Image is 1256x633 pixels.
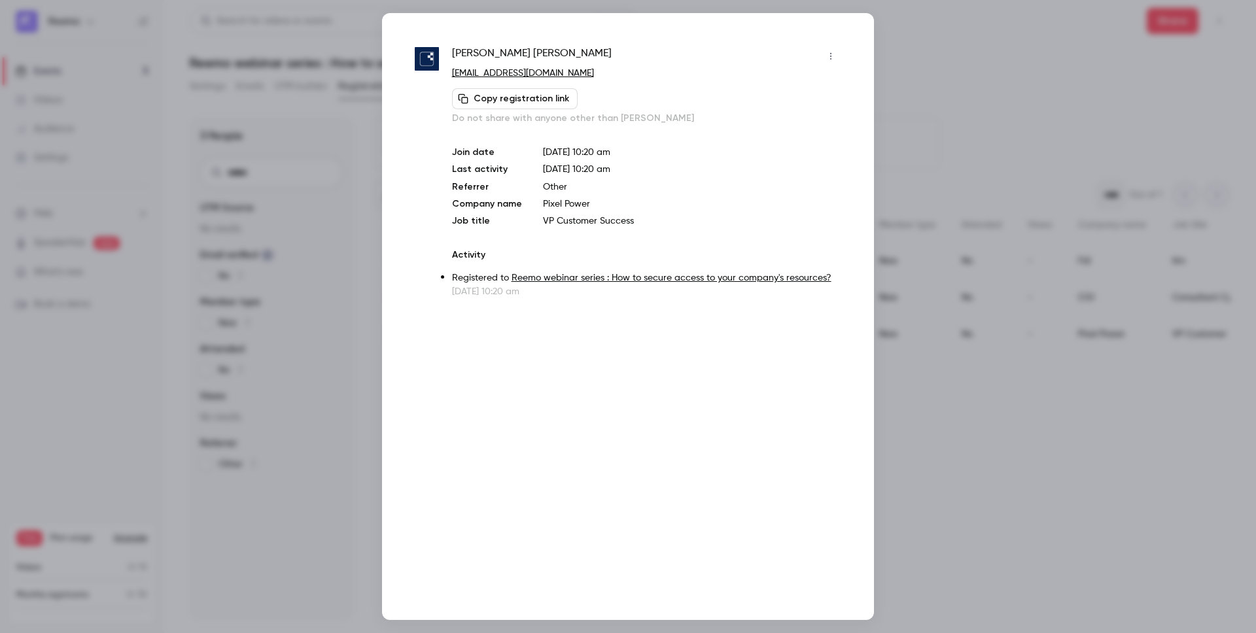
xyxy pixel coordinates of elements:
[415,47,439,71] img: pixelpower.com
[452,69,594,78] a: [EMAIL_ADDRESS][DOMAIN_NAME]
[452,271,841,285] p: Registered to
[543,146,841,159] p: [DATE] 10:20 am
[543,197,841,211] p: Pixel Power
[452,180,522,194] p: Referrer
[512,273,831,282] a: Reemo webinar series : How to secure access to your company's resources?
[543,165,610,174] span: [DATE] 10:20 am
[452,163,522,177] p: Last activity
[452,285,841,298] p: [DATE] 10:20 am
[452,248,841,262] p: Activity
[452,197,522,211] p: Company name
[543,214,841,228] p: VP Customer Success
[452,88,578,109] button: Copy registration link
[452,46,612,67] span: [PERSON_NAME] [PERSON_NAME]
[543,180,841,194] p: Other
[452,214,522,228] p: Job title
[452,112,841,125] p: Do not share with anyone other than [PERSON_NAME]
[452,146,522,159] p: Join date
